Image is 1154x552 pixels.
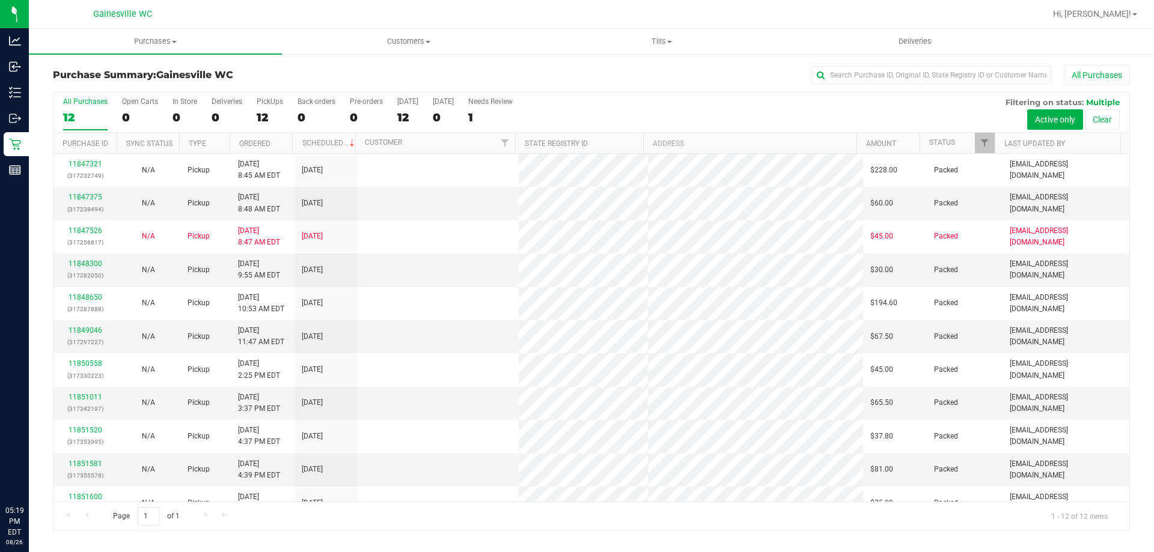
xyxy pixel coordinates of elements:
[142,432,155,440] span: Not Applicable
[1010,392,1122,414] span: [EMAIL_ADDRESS][DOMAIN_NAME]
[365,138,402,147] a: Customer
[934,397,958,408] span: Packed
[238,325,284,348] span: [DATE] 11:47 AM EDT
[142,297,155,309] button: N/A
[1010,425,1122,447] span: [EMAIL_ADDRESS][DOMAIN_NAME]
[142,264,155,276] button: N/A
[975,133,995,153] a: Filter
[350,111,383,124] div: 0
[122,97,158,106] div: Open Carts
[1004,139,1065,148] a: Last Updated By
[142,299,155,307] span: Not Applicable
[870,297,897,309] span: $194.60
[212,97,242,106] div: Deliveries
[29,36,282,47] span: Purchases
[536,36,787,47] span: Tills
[1010,225,1122,248] span: [EMAIL_ADDRESS][DOMAIN_NAME]
[188,264,210,276] span: Pickup
[61,204,109,215] p: (317238494)
[934,364,958,375] span: Packed
[870,431,893,442] span: $37.80
[934,431,958,442] span: Packed
[142,365,155,374] span: Not Applicable
[1010,192,1122,214] span: [EMAIL_ADDRESS][DOMAIN_NAME]
[69,359,102,368] a: 11850558
[61,370,109,381] p: (317330223)
[63,139,108,148] a: Purchase ID
[138,507,159,526] input: 1
[61,170,109,181] p: (317232749)
[238,159,280,181] span: [DATE] 8:45 AM EDT
[495,133,515,153] a: Filter
[142,232,155,240] span: Not Applicable
[934,165,958,176] span: Packed
[1010,292,1122,315] span: [EMAIL_ADDRESS][DOMAIN_NAME]
[69,459,102,468] a: 11851581
[298,97,335,106] div: Back-orders
[870,331,893,342] span: $67.50
[1010,358,1122,381] span: [EMAIL_ADDRESS][DOMAIN_NAME]
[61,470,109,481] p: (317355578)
[397,111,418,124] div: 12
[238,491,280,514] span: [DATE] 4:41 PM EDT
[298,111,335,124] div: 0
[142,231,155,242] button: N/A
[238,258,280,281] span: [DATE] 9:55 AM EDT
[238,225,280,248] span: [DATE] 8:47 AM EDT
[69,493,102,501] a: 11851600
[934,264,958,276] span: Packed
[302,364,323,375] span: [DATE]
[302,464,323,475] span: [DATE]
[934,497,958,509] span: Packed
[1053,9,1131,19] span: Hi, [PERSON_NAME]!
[525,139,588,148] a: State Registry ID
[238,392,280,414] span: [DATE] 3:37 PM EDT
[468,111,513,124] div: 1
[302,139,357,147] a: Scheduled
[188,231,210,242] span: Pickup
[1086,97,1120,107] span: Multiple
[188,297,210,309] span: Pickup
[69,160,102,168] a: 11847321
[870,264,893,276] span: $30.00
[9,138,21,150] inline-svg: Retail
[397,97,418,106] div: [DATE]
[1010,258,1122,281] span: [EMAIL_ADDRESS][DOMAIN_NAME]
[188,198,210,209] span: Pickup
[122,111,158,124] div: 0
[103,507,189,526] span: Page of 1
[1006,97,1084,107] span: Filtering on status:
[934,231,958,242] span: Packed
[188,497,210,509] span: Pickup
[93,9,152,19] span: Gainesville WC
[870,497,893,509] span: $75.00
[239,139,270,148] a: Ordered
[142,465,155,473] span: Not Applicable
[12,456,48,492] iframe: Resource center
[1042,507,1117,525] span: 1 - 12 of 12 items
[934,331,958,342] span: Packed
[302,231,323,242] span: [DATE]
[142,464,155,475] button: N/A
[142,332,155,341] span: Not Applicable
[302,497,323,509] span: [DATE]
[142,431,155,442] button: N/A
[257,111,283,124] div: 12
[1010,159,1122,181] span: [EMAIL_ADDRESS][DOMAIN_NAME]
[870,165,897,176] span: $228.00
[188,464,210,475] span: Pickup
[142,166,155,174] span: Not Applicable
[61,270,109,281] p: (317282050)
[1010,491,1122,514] span: [EMAIL_ADDRESS][DOMAIN_NAME]
[189,139,206,148] a: Type
[188,397,210,408] span: Pickup
[142,265,155,274] span: Not Applicable
[238,192,280,214] span: [DATE] 8:48 AM EDT
[142,198,155,209] button: N/A
[156,69,233,80] span: Gainesville WC
[69,326,102,335] a: 11849046
[934,297,958,309] span: Packed
[188,364,210,375] span: Pickup
[1010,458,1122,481] span: [EMAIL_ADDRESS][DOMAIN_NAME]
[142,499,155,507] span: Not Applicable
